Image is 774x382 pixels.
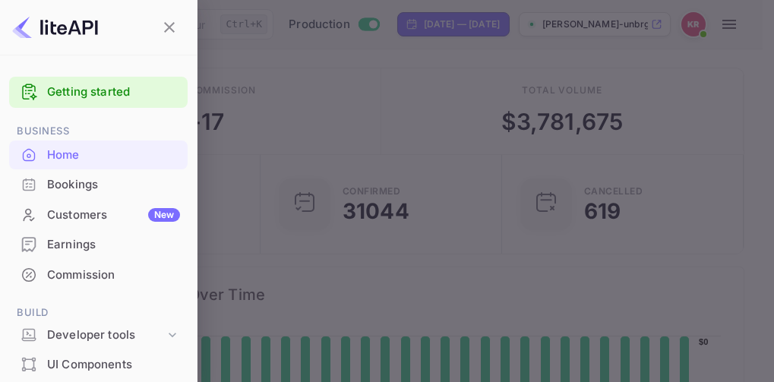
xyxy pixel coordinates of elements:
[47,147,180,164] div: Home
[9,230,188,260] div: Earnings
[9,350,188,378] a: UI Components
[47,327,165,344] div: Developer tools
[9,170,188,198] a: Bookings
[9,260,188,289] a: Commission
[9,305,188,321] span: Build
[9,140,188,170] div: Home
[9,123,188,140] span: Business
[9,140,188,169] a: Home
[12,15,98,39] img: LiteAPI logo
[9,77,188,108] div: Getting started
[148,208,180,222] div: New
[9,260,188,290] div: Commission
[47,176,180,194] div: Bookings
[47,236,180,254] div: Earnings
[9,170,188,200] div: Bookings
[9,322,188,349] div: Developer tools
[47,84,180,101] a: Getting started
[47,207,180,224] div: Customers
[47,356,180,374] div: UI Components
[9,350,188,380] div: UI Components
[9,200,188,230] div: CustomersNew
[9,200,188,229] a: CustomersNew
[9,230,188,258] a: Earnings
[47,267,180,284] div: Commission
